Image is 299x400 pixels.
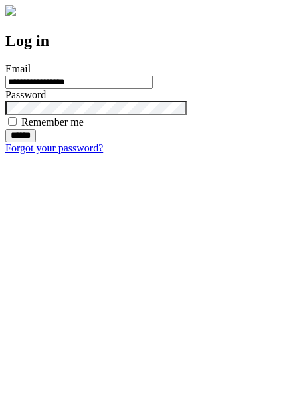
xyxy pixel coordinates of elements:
[5,63,31,74] label: Email
[5,32,294,50] h2: Log in
[5,5,16,16] img: logo-4e3dc11c47720685a147b03b5a06dd966a58ff35d612b21f08c02c0306f2b779.png
[5,142,103,153] a: Forgot your password?
[5,89,46,100] label: Password
[21,116,84,128] label: Remember me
